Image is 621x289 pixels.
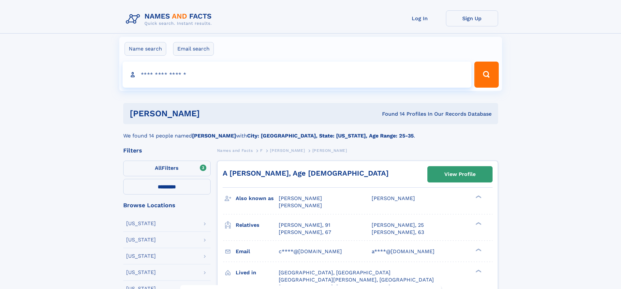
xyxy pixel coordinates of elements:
[279,277,434,283] span: [GEOGRAPHIC_DATA][PERSON_NAME], [GEOGRAPHIC_DATA]
[126,270,156,275] div: [US_STATE]
[236,267,279,278] h3: Lived in
[123,161,211,176] label: Filters
[247,133,414,139] b: City: [GEOGRAPHIC_DATA], State: [US_STATE], Age Range: 25-35
[236,193,279,204] h3: Also known as
[123,148,211,153] div: Filters
[291,110,492,118] div: Found 14 Profiles In Our Records Database
[126,237,156,242] div: [US_STATE]
[394,10,446,26] a: Log In
[474,269,482,273] div: ❯
[192,133,236,139] b: [PERSON_NAME]
[372,195,415,201] span: [PERSON_NAME]
[372,222,424,229] a: [PERSON_NAME], 25
[130,109,291,118] h1: [PERSON_NAME]
[123,62,472,88] input: search input
[279,202,322,209] span: [PERSON_NAME]
[260,146,263,154] a: F
[312,148,347,153] span: [PERSON_NAME]
[279,229,331,236] a: [PERSON_NAME], 67
[474,221,482,225] div: ❯
[270,146,305,154] a: [PERSON_NAME]
[155,165,162,171] span: All
[123,202,211,208] div: Browse Locations
[125,42,166,56] label: Name search
[279,269,391,276] span: [GEOGRAPHIC_DATA], [GEOGRAPHIC_DATA]
[372,229,424,236] a: [PERSON_NAME], 63
[474,248,482,252] div: ❯
[126,221,156,226] div: [US_STATE]
[279,222,330,229] a: [PERSON_NAME], 91
[217,146,253,154] a: Names and Facts
[260,148,263,153] span: F
[428,166,492,182] a: View Profile
[223,169,389,177] a: A [PERSON_NAME], Age [DEMOGRAPHIC_DATA]
[123,124,498,140] div: We found 14 people named with .
[444,167,476,182] div: View Profile
[123,10,217,28] img: Logo Names and Facts
[173,42,214,56] label: Email search
[126,253,156,259] div: [US_STATE]
[236,220,279,231] h3: Relatives
[474,195,482,199] div: ❯
[474,62,498,88] button: Search Button
[236,246,279,257] h3: Email
[279,195,322,201] span: [PERSON_NAME]
[270,148,305,153] span: [PERSON_NAME]
[446,10,498,26] a: Sign Up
